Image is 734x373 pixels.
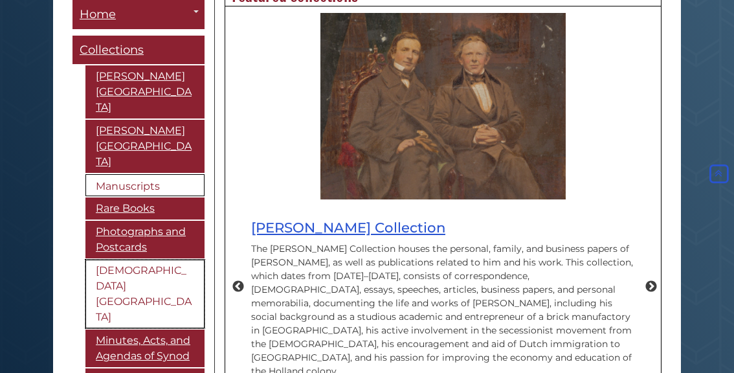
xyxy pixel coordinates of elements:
[320,13,566,199] img: AC Van Raalte and PJ Oggel
[85,120,205,173] a: [PERSON_NAME][GEOGRAPHIC_DATA]
[707,168,731,179] a: Back to Top
[251,219,445,236] a: [PERSON_NAME] Collection
[80,43,144,57] span: Collections
[85,65,205,119] a: [PERSON_NAME][GEOGRAPHIC_DATA]
[232,280,245,293] button: Previous
[85,174,205,196] a: Manuscripts
[85,330,205,367] a: Minutes, Acts, and Agendas of Synod
[72,36,205,65] a: Collections
[85,221,205,258] a: Photographs and Postcards
[85,198,205,220] a: Rare Books
[645,280,658,293] button: Next
[80,7,116,21] span: Home
[85,260,205,328] a: [DEMOGRAPHIC_DATA][GEOGRAPHIC_DATA]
